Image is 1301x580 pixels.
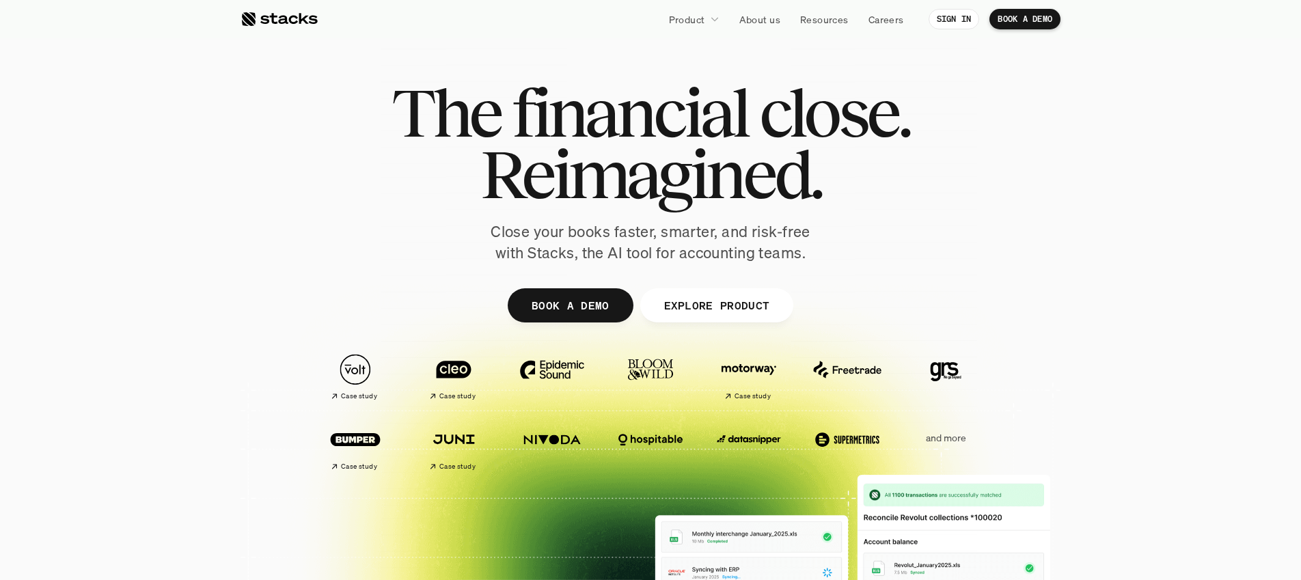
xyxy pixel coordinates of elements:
[341,462,377,471] h2: Case study
[480,221,821,264] p: Close your books faster, smarter, and risk-free with Stacks, the AI tool for accounting teams.
[998,14,1052,24] p: BOOK A DEMO
[759,82,909,143] span: close.
[439,462,476,471] h2: Case study
[739,12,780,27] p: About us
[508,288,633,322] a: BOOK A DEMO
[512,82,748,143] span: financial
[903,432,988,444] p: and more
[640,288,793,322] a: EXPLORE PRODUCT
[800,12,849,27] p: Resources
[707,347,791,406] a: Case study
[313,417,398,476] a: Case study
[411,347,496,406] a: Case study
[669,12,705,27] p: Product
[731,7,789,31] a: About us
[792,7,857,31] a: Resources
[989,9,1060,29] a: BOOK A DEMO
[411,417,496,476] a: Case study
[532,295,610,315] p: BOOK A DEMO
[392,82,500,143] span: The
[860,7,912,31] a: Careers
[161,316,221,326] a: Privacy Policy
[480,143,821,205] span: Reimagined.
[735,392,771,400] h2: Case study
[937,14,972,24] p: SIGN IN
[868,12,904,27] p: Careers
[929,9,980,29] a: SIGN IN
[439,392,476,400] h2: Case study
[313,347,398,406] a: Case study
[341,392,377,400] h2: Case study
[663,295,769,315] p: EXPLORE PRODUCT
